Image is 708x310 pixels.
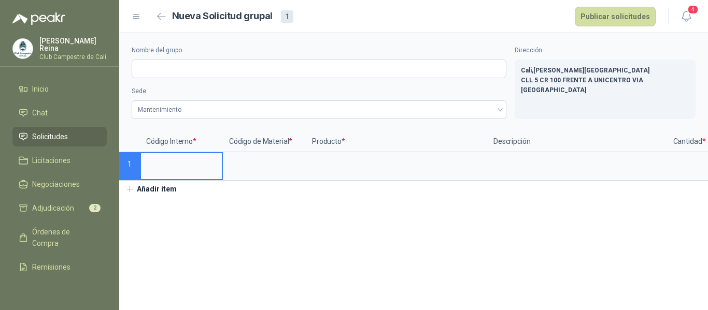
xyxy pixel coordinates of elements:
[12,198,107,218] a: Adjudicación2
[32,179,80,190] span: Negociaciones
[39,54,107,60] p: Club Campestre de Cali
[138,102,500,117] span: Mantenimiento
[132,46,506,55] label: Nombre del grupo
[677,7,696,26] button: 4
[172,9,273,24] h2: Nueva Solicitud grupal
[32,107,48,119] span: Chat
[13,39,33,58] img: Company Logo
[12,103,107,123] a: Chat
[132,86,506,96] label: Sede
[89,204,101,212] span: 2
[32,155,70,166] span: Licitaciones
[32,202,74,214] span: Adjudicación
[575,7,656,26] button: Publicar solicitudes
[140,131,223,152] p: Código Interno
[521,76,689,95] p: CLL 5 CR 100 FRENTE A UNICENTRO VIA [GEOGRAPHIC_DATA]
[12,151,107,170] a: Licitaciones
[12,79,107,99] a: Inicio
[12,12,65,25] img: Logo peakr
[12,222,107,253] a: Órdenes de Compra
[521,66,689,76] p: Cali , [PERSON_NAME][GEOGRAPHIC_DATA]
[32,261,70,273] span: Remisiones
[12,281,107,301] a: Configuración
[687,5,699,14] span: 4
[119,181,183,198] button: Añadir ítem
[487,131,669,152] p: Descripción
[32,83,49,95] span: Inicio
[32,226,97,249] span: Órdenes de Compra
[515,46,696,55] label: Dirección
[32,131,68,142] span: Solicitudes
[223,131,306,152] p: Código de Material
[119,152,140,181] p: 1
[39,37,107,52] p: [PERSON_NAME] Reina
[12,174,107,194] a: Negociaciones
[281,10,293,23] div: 1
[12,127,107,146] a: Solicitudes
[306,131,487,152] p: Producto
[12,257,107,277] a: Remisiones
